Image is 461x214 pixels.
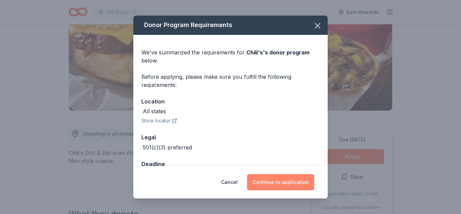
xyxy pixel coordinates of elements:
div: Legal [141,133,320,142]
div: Before applying, please make sure you fulfill the following requirements: [141,73,320,89]
div: Donor Program Requirements [133,16,328,35]
div: 501(c)(3) preferred [143,143,192,151]
div: Deadline [141,160,320,168]
button: Store locator [141,117,177,125]
button: Continue to application [247,174,314,190]
span: Chili's 's donor program [246,49,309,56]
div: Location [141,97,320,106]
div: All states [143,107,166,115]
div: We've summarized the requirements for below. [141,48,320,65]
button: Cancel [221,174,238,190]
